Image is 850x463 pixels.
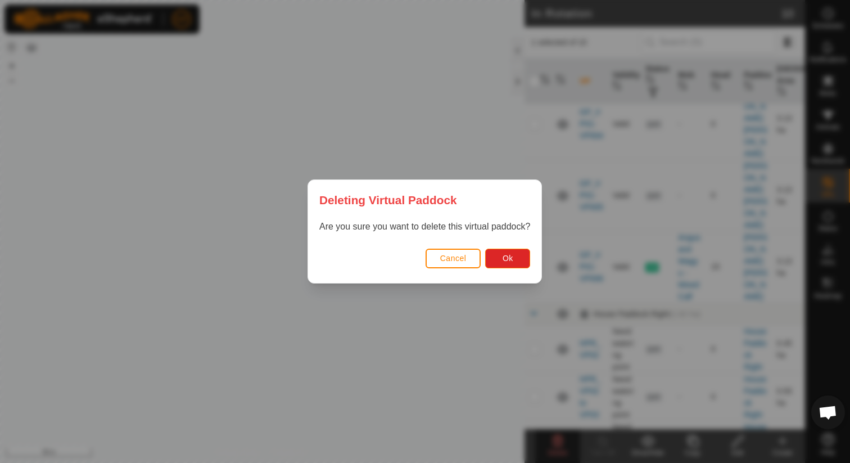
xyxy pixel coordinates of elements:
[503,254,513,263] span: Ok
[486,249,531,268] button: Ok
[440,254,467,263] span: Cancel
[811,395,845,429] a: Open chat
[319,220,530,233] p: Are you sure you want to delete this virtual paddock?
[426,249,481,268] button: Cancel
[319,191,457,209] span: Deleting Virtual Paddock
